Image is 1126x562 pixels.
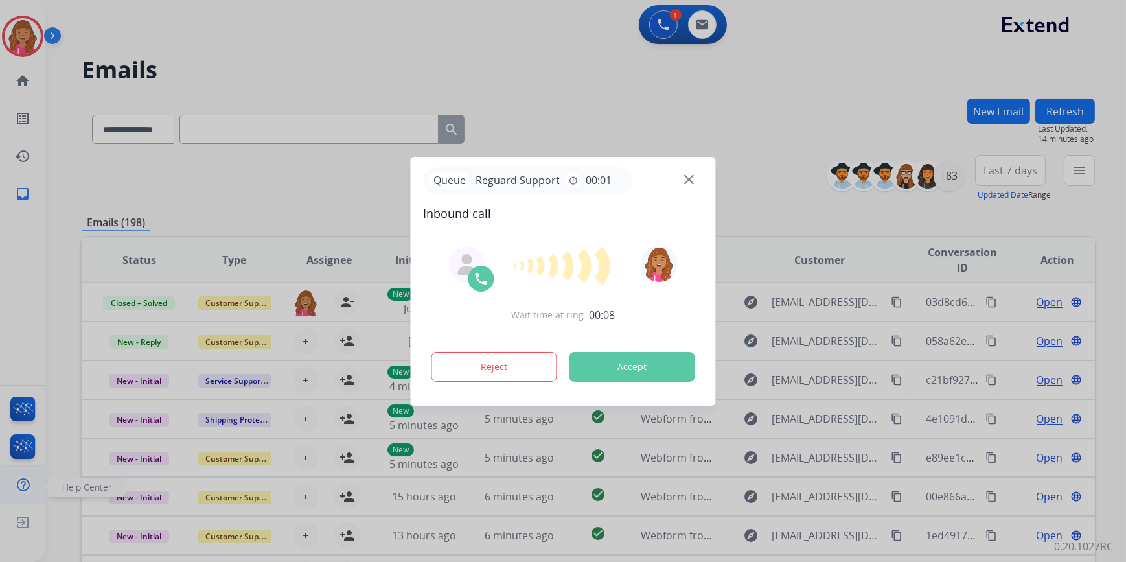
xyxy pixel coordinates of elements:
[429,172,471,189] p: Queue
[471,172,566,188] span: Reguard Support
[511,309,586,322] span: Wait time at ring:
[589,307,615,323] span: 00:08
[569,352,695,382] button: Accept
[1054,539,1113,554] p: 0.20.1027RC
[568,175,579,185] mat-icon: timer
[431,352,557,382] button: Reject
[586,172,612,188] span: 00:01
[641,246,677,282] img: avatar
[684,174,694,184] img: close-button
[424,204,703,222] span: Inbound call
[474,271,489,287] img: call-icon
[457,254,477,275] img: agent-avatar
